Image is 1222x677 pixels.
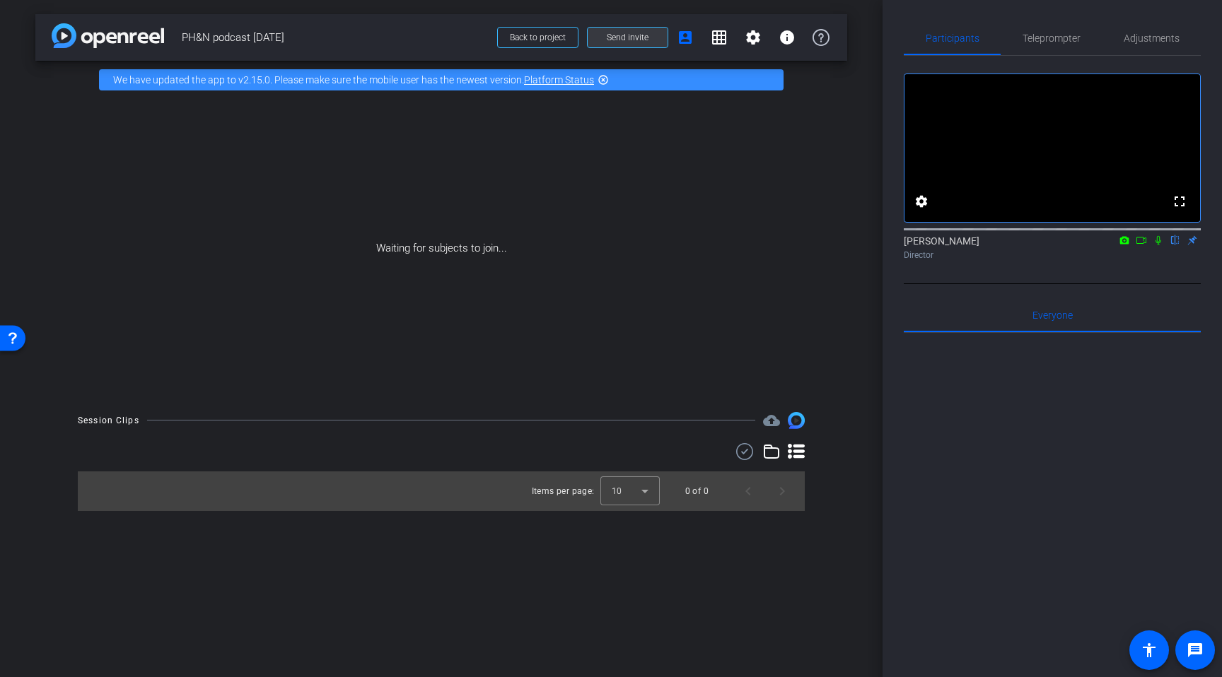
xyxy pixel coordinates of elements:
span: PH&N podcast [DATE] [182,23,489,52]
button: Previous page [731,474,765,508]
span: Everyone [1032,310,1073,320]
div: 0 of 0 [685,484,709,498]
mat-icon: info [779,29,796,46]
div: Waiting for subjects to join... [35,99,847,398]
a: Platform Status [524,74,594,86]
span: Teleprompter [1023,33,1081,43]
mat-icon: grid_on [711,29,728,46]
mat-icon: accessibility [1141,642,1158,659]
div: Director [904,249,1201,261]
span: Adjustments [1124,33,1180,43]
mat-icon: message [1187,642,1204,659]
div: [PERSON_NAME] [904,234,1201,261]
mat-icon: flip [1167,233,1184,246]
mat-icon: fullscreen [1171,193,1188,210]
button: Next page [765,474,799,508]
button: Send invite [587,27,668,48]
div: Items per page: [532,484,595,498]
mat-icon: settings [745,29,762,46]
button: Back to project [497,27,578,48]
mat-icon: cloud_upload [763,412,780,429]
img: app-logo [52,23,164,48]
span: Back to project [510,33,566,42]
span: Send invite [607,32,648,43]
span: Participants [926,33,979,43]
mat-icon: settings [913,193,930,210]
div: Session Clips [78,413,139,428]
img: Session clips [788,412,805,429]
span: Destinations for your clips [763,412,780,429]
div: We have updated the app to v2.15.0. Please make sure the mobile user has the newest version. [99,69,784,90]
mat-icon: account_box [677,29,694,46]
mat-icon: highlight_off [598,74,609,86]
